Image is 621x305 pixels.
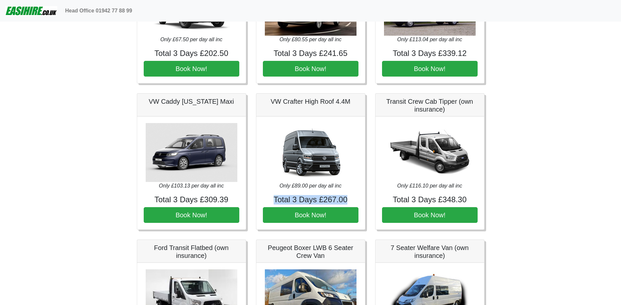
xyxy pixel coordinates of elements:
i: Only £103.13 per day all inc [159,183,224,188]
h4: Total 3 Days £202.50 [144,49,239,58]
i: Only £89.00 per day all inc [280,183,341,188]
button: Book Now! [263,61,358,77]
button: Book Now! [382,207,478,223]
img: VW Crafter High Roof 4.4M [265,123,356,182]
img: VW Caddy California Maxi [146,123,237,182]
h5: Ford Transit Flatbed (own insurance) [144,244,239,260]
h4: Total 3 Days £309.39 [144,195,239,205]
h4: Total 3 Days £241.65 [263,49,358,58]
h5: VW Caddy [US_STATE] Maxi [144,98,239,105]
h5: 7 Seater Welfare Van (own insurance) [382,244,478,260]
h5: VW Crafter High Roof 4.4M [263,98,358,105]
h5: Transit Crew Cab Tipper (own insurance) [382,98,478,113]
i: Only £116.10 per day all inc [397,183,462,188]
img: easihire_logo_small.png [5,4,57,17]
b: Head Office 01942 77 88 99 [65,8,132,13]
button: Book Now! [263,207,358,223]
i: Only £67.50 per day all inc [160,37,222,42]
i: Only £113.04 per day all inc [397,37,462,42]
h4: Total 3 Days £339.12 [382,49,478,58]
h4: Total 3 Days £348.30 [382,195,478,205]
h5: Peugeot Boxer LWB 6 Seater Crew Van [263,244,358,260]
button: Book Now! [382,61,478,77]
button: Book Now! [144,207,239,223]
button: Book Now! [144,61,239,77]
i: Only £80.55 per day all inc [280,37,341,42]
img: Transit Crew Cab Tipper (own insurance) [384,123,476,182]
a: Head Office 01942 77 88 99 [63,4,135,17]
h4: Total 3 Days £267.00 [263,195,358,205]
